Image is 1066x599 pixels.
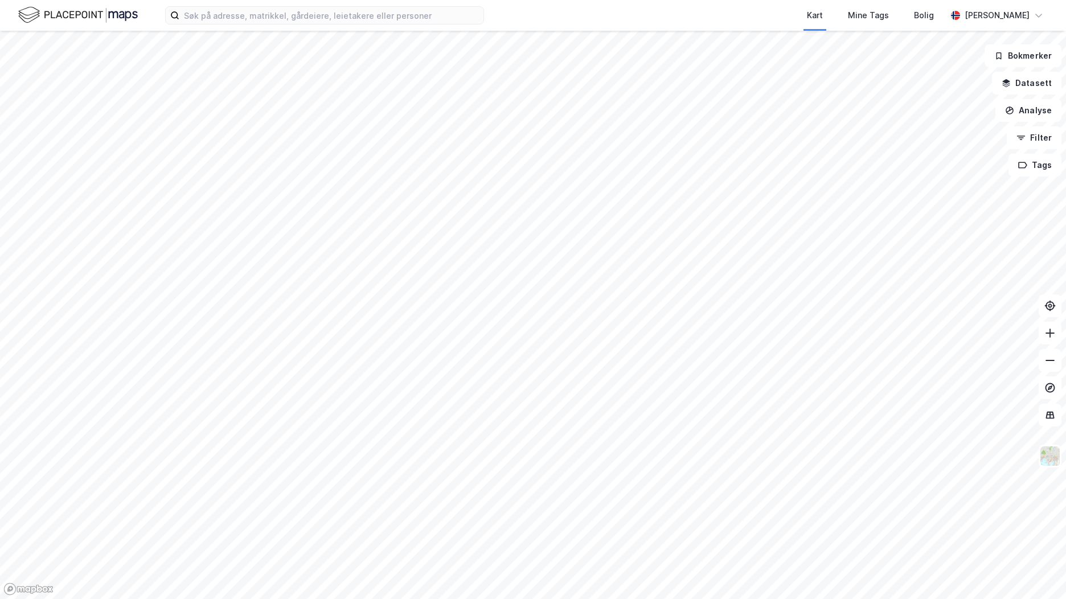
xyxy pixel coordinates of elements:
div: Mine Tags [848,9,889,22]
div: Bolig [914,9,934,22]
img: logo.f888ab2527a4732fd821a326f86c7f29.svg [18,5,138,25]
input: Søk på adresse, matrikkel, gårdeiere, leietakere eller personer [179,7,483,24]
div: Kart [807,9,823,22]
div: [PERSON_NAME] [965,9,1030,22]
